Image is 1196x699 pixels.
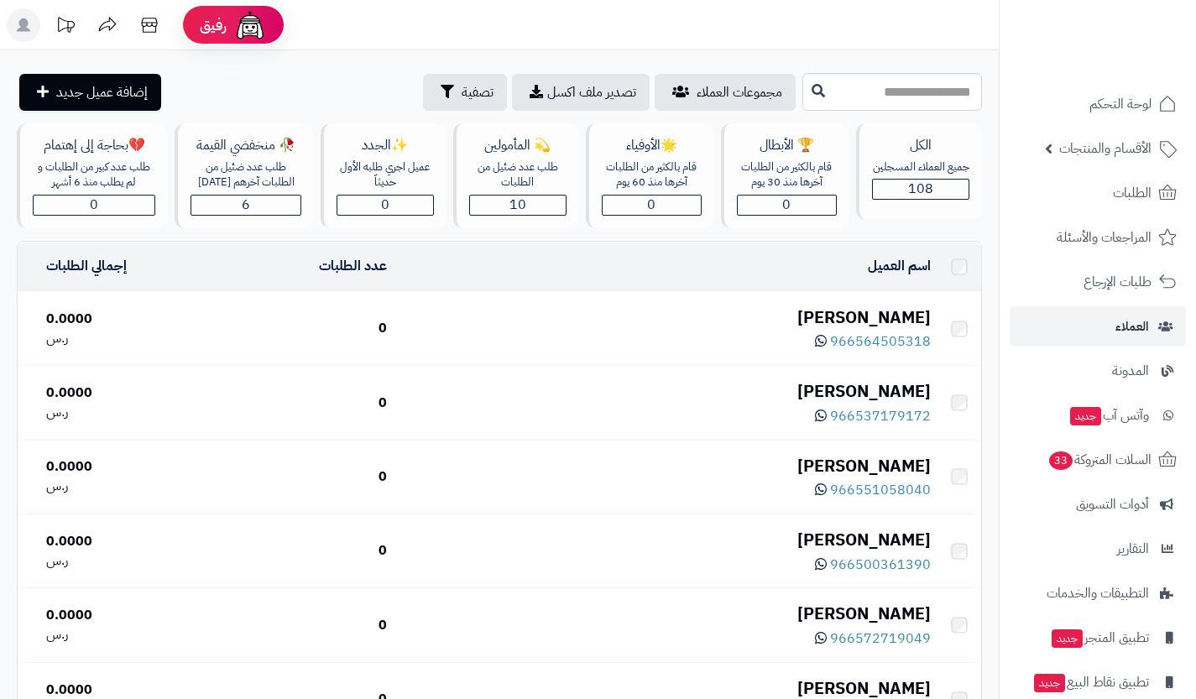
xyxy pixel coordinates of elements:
div: جميع العملاء المسجلين [872,159,969,175]
a: تصدير ملف اكسل [512,74,650,111]
div: 0 [196,394,387,413]
div: ر.س [46,403,183,422]
div: طلب عدد كبير من الطلبات و لم يطلب منذ 6 أشهر [33,159,155,190]
a: التطبيقات والخدمات [1010,573,1186,613]
div: 0.0000 [46,310,183,329]
a: المدونة [1010,351,1186,391]
span: أدوات التسويق [1076,493,1149,516]
div: ر.س [46,477,183,496]
div: 💫 المأمولين [469,136,567,155]
div: 0 [196,467,387,487]
div: 0.0000 [46,383,183,403]
div: [PERSON_NAME] [400,305,931,330]
span: 0 [647,195,655,215]
div: قام بالكثير من الطلبات آخرها منذ 30 يوم [737,159,837,190]
span: تطبيق نقاط البيع [1032,670,1149,694]
div: 🥀 منخفضي القيمة [191,136,300,155]
a: الطلبات [1010,173,1186,213]
a: 🥀 منخفضي القيمةطلب عدد ضئيل من الطلبات آخرهم [DATE]6 [171,123,316,228]
a: 🏆 الأبطالقام بالكثير من الطلبات آخرها منذ 30 يوم0 [718,123,853,228]
div: 0.0000 [46,457,183,477]
div: ✨الجدد [337,136,434,155]
a: 966564505318 [815,331,931,352]
div: [PERSON_NAME] [400,454,931,478]
a: 💔بحاجة إلى إهتمامطلب عدد كبير من الطلبات و لم يطلب منذ 6 أشهر0 [13,123,171,228]
a: التقارير [1010,529,1186,569]
div: ر.س [46,625,183,644]
span: 6 [242,195,250,215]
div: 0.0000 [46,606,183,625]
span: العملاء [1115,315,1149,338]
div: ر.س [46,329,183,348]
a: 💫 المأمولينطلب عدد ضئيل من الطلبات10 [450,123,582,228]
span: لوحة التحكم [1089,92,1152,116]
span: 0 [782,195,791,215]
span: جديد [1052,629,1083,648]
span: 10 [509,195,526,215]
span: 966500361390 [830,555,931,575]
button: تصفية [423,74,507,111]
a: لوحة التحكم [1010,84,1186,124]
span: طلبات الإرجاع [1084,270,1152,294]
div: 🌟الأوفياء [602,136,702,155]
div: طلب عدد ضئيل من الطلبات آخرهم [DATE] [191,159,300,190]
div: 💔بحاجة إلى إهتمام [33,136,155,155]
span: مجموعات العملاء [697,82,782,102]
a: الكلجميع العملاء المسجلين108 [853,123,985,228]
a: 966551058040 [815,480,931,500]
span: 966564505318 [830,331,931,352]
span: تطبيق المتجر [1050,626,1149,649]
a: مجموعات العملاء [655,74,796,111]
a: اسم العميل [868,256,931,276]
span: 108 [908,179,933,199]
span: التقارير [1117,537,1149,561]
div: ر.س [46,551,183,571]
a: أدوات التسويق [1010,484,1186,524]
span: التطبيقات والخدمات [1047,582,1149,605]
a: عدد الطلبات [319,256,387,276]
span: 966572719049 [830,629,931,649]
div: 0 [196,541,387,561]
span: الأقسام والمنتجات [1059,137,1152,160]
span: المدونة [1112,359,1149,383]
div: 0 [196,319,387,338]
div: 0.0000 [46,532,183,551]
div: قام بالكثير من الطلبات آخرها منذ 60 يوم [602,159,702,190]
div: [PERSON_NAME] [400,528,931,552]
span: 966537179172 [830,406,931,426]
a: طلبات الإرجاع [1010,262,1186,302]
a: إجمالي الطلبات [46,256,127,276]
div: [PERSON_NAME] [400,602,931,626]
span: 0 [90,195,98,215]
a: تطبيق المتجرجديد [1010,618,1186,658]
div: [PERSON_NAME] [400,379,931,404]
span: تصفية [462,82,494,102]
a: إضافة عميل جديد [19,74,161,111]
a: 🌟الأوفياءقام بالكثير من الطلبات آخرها منذ 60 يوم0 [582,123,718,228]
a: 966500361390 [815,555,931,575]
div: طلب عدد ضئيل من الطلبات [469,159,567,190]
span: 966551058040 [830,480,931,500]
a: المراجعات والأسئلة [1010,217,1186,258]
span: 33 [1049,451,1073,470]
div: عميل اجري طلبه الأول حديثاّ [337,159,434,190]
img: logo-2.png [1082,43,1180,78]
div: 🏆 الأبطال [737,136,837,155]
img: ai-face.png [233,8,267,42]
a: تحديثات المنصة [44,8,86,46]
span: إضافة عميل جديد [56,82,148,102]
span: جديد [1034,674,1065,692]
span: جديد [1070,407,1101,425]
span: تصدير ملف اكسل [547,82,636,102]
a: 966537179172 [815,406,931,426]
div: 0 [196,616,387,635]
span: الطلبات [1113,181,1152,205]
a: السلات المتروكة33 [1010,440,1186,480]
span: وآتس آب [1068,404,1149,427]
a: وآتس آبجديد [1010,395,1186,436]
span: 0 [381,195,389,215]
span: رفيق [200,15,227,35]
div: الكل [872,136,969,155]
a: 966572719049 [815,629,931,649]
a: ✨الجددعميل اجري طلبه الأول حديثاّ0 [317,123,450,228]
